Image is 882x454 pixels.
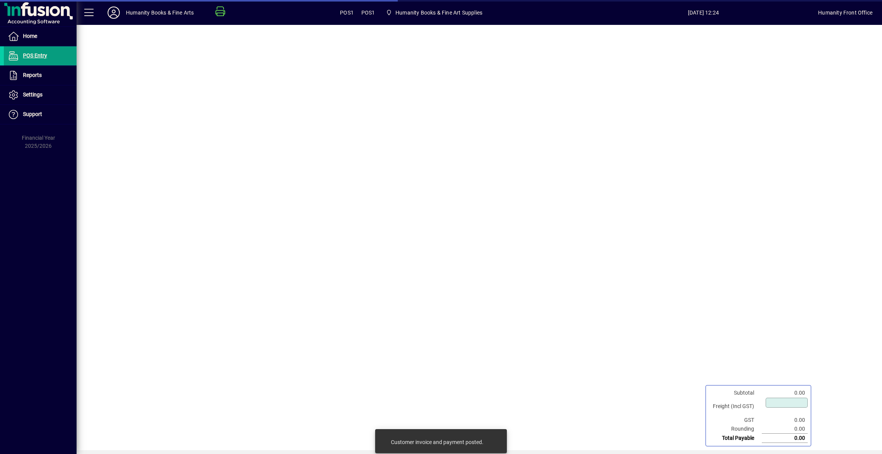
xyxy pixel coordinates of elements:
td: 0.00 [762,434,808,443]
span: POS1 [340,7,354,19]
td: Freight (Incl GST) [709,397,762,416]
span: Humanity Books & Fine Art Supplies [383,6,485,20]
td: 0.00 [762,416,808,425]
span: POS1 [361,7,375,19]
a: Reports [4,66,77,85]
td: Total Payable [709,434,762,443]
a: Support [4,105,77,124]
a: Home [4,27,77,46]
span: Home [23,33,37,39]
td: Subtotal [709,389,762,397]
span: [DATE] 12:24 [588,7,818,19]
div: Humanity Books & Fine Arts [126,7,194,19]
td: 0.00 [762,389,808,397]
span: Reports [23,72,42,78]
td: Rounding [709,425,762,434]
td: GST [709,416,762,425]
a: Settings [4,85,77,105]
span: Support [23,111,42,117]
span: POS Entry [23,52,47,59]
td: 0.00 [762,425,808,434]
span: Humanity Books & Fine Art Supplies [395,7,482,19]
div: Humanity Front Office [818,7,872,19]
span: Settings [23,91,42,98]
button: Profile [101,6,126,20]
div: Customer invoice and payment posted. [391,438,483,446]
